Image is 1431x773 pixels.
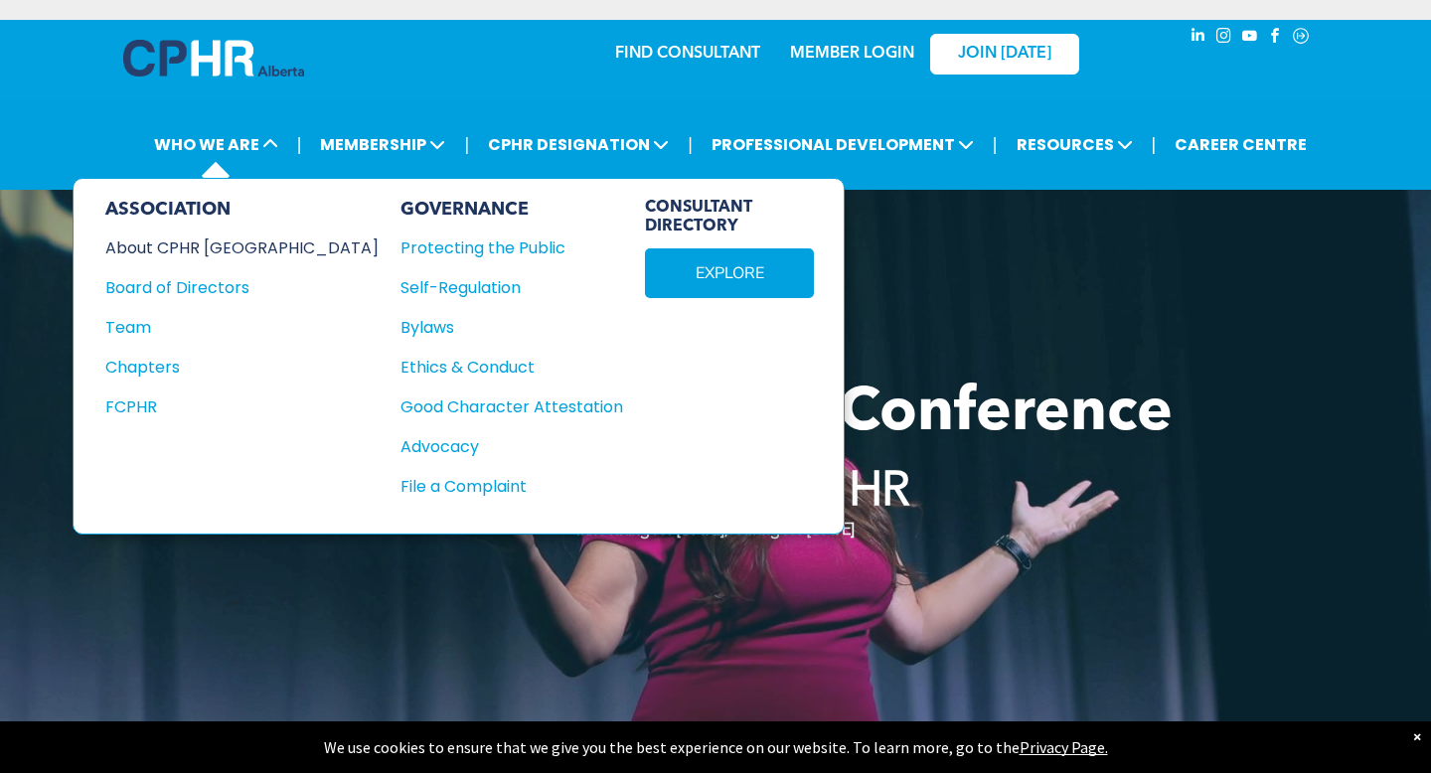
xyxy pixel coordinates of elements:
a: JOIN [DATE] [930,34,1079,75]
div: Board of Directors [105,275,352,300]
div: GOVERNANCE [400,199,623,221]
div: Protecting the Public [400,235,601,260]
a: Self-Regulation [400,275,623,300]
li: | [993,124,998,165]
a: FIND CONSULTANT [615,46,760,62]
div: FCPHR [105,394,352,419]
a: Advocacy [400,434,623,459]
li: | [297,124,302,165]
a: Chapters [105,355,379,380]
div: Ethics & Conduct [400,355,601,380]
a: Privacy Page. [1020,737,1108,757]
a: Board of Directors [105,275,379,300]
a: Good Character Attestation [400,394,623,419]
span: RESOURCES [1011,126,1139,163]
a: Protecting the Public [400,235,623,260]
li: | [688,124,693,165]
div: Advocacy [400,434,601,459]
a: Bylaws [400,315,623,340]
a: About CPHR [GEOGRAPHIC_DATA] [105,235,379,260]
div: Dismiss notification [1413,726,1421,746]
a: Ethics & Conduct [400,355,623,380]
a: instagram [1212,25,1234,52]
div: Good Character Attestation [400,394,601,419]
a: Team [105,315,379,340]
div: File a Complaint [400,474,601,499]
div: Self-Regulation [400,275,601,300]
a: File a Complaint [400,474,623,499]
div: Team [105,315,352,340]
img: A blue and white logo for cp alberta [123,40,304,77]
span: PROFESSIONAL DEVELOPMENT [706,126,980,163]
a: youtube [1238,25,1260,52]
a: Social network [1290,25,1312,52]
li: | [464,124,469,165]
a: EXPLORE [645,248,814,298]
div: ASSOCIATION [105,199,379,221]
a: MEMBER LOGIN [790,46,914,62]
a: CAREER CENTRE [1169,126,1313,163]
li: | [1152,124,1157,165]
div: Bylaws [400,315,601,340]
div: Chapters [105,355,352,380]
span: CPHR DESIGNATION [482,126,675,163]
a: facebook [1264,25,1286,52]
span: JOIN [DATE] [958,45,1051,64]
span: CONSULTANT DIRECTORY [645,199,814,236]
a: FCPHR [105,394,379,419]
strong: Human-Centric HR [522,469,909,517]
div: About CPHR [GEOGRAPHIC_DATA] [105,235,352,260]
a: linkedin [1187,25,1208,52]
span: MEMBERSHIP [314,126,451,163]
span: WHO WE ARE [148,126,284,163]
